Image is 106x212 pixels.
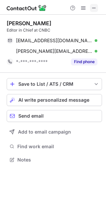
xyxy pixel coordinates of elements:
[18,97,89,103] span: AI write personalized message
[18,113,44,119] span: Send email
[7,155,102,164] button: Notes
[7,94,102,106] button: AI write personalized message
[18,81,90,87] div: Save to List / ATS / CRM
[7,142,102,151] button: Find work email
[16,38,92,44] span: [EMAIL_ADDRESS][DOMAIN_NAME]
[16,48,92,54] span: [PERSON_NAME][EMAIL_ADDRESS][PERSON_NAME][DOMAIN_NAME]
[17,144,99,150] span: Find work email
[7,20,51,27] div: [PERSON_NAME]
[7,110,102,122] button: Send email
[17,157,99,163] span: Notes
[18,129,71,135] span: Add to email campaign
[7,4,47,12] img: ContactOut v5.3.10
[71,58,97,65] button: Reveal Button
[7,78,102,90] button: save-profile-one-click
[7,27,102,33] div: Editor in Chief at CNBC
[7,126,102,138] button: Add to email campaign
